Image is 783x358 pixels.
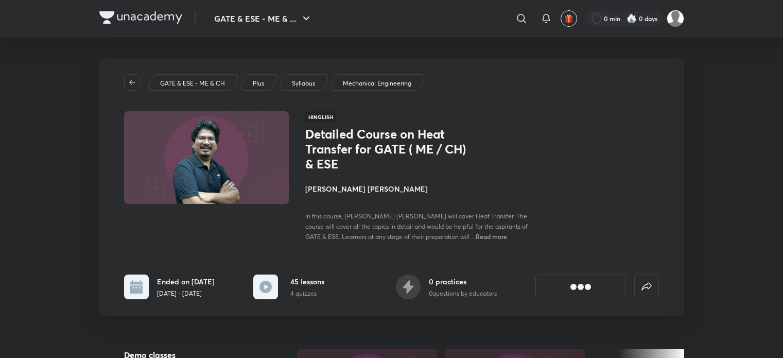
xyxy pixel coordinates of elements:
h1: Detailed Course on Heat Transfer for GATE ( ME / CH) & ESE [305,127,474,171]
h6: Ended on [DATE] [157,276,215,287]
button: false [634,275,659,299]
p: Plus [253,79,264,88]
a: Plus [251,79,266,88]
span: Read more [476,232,507,241]
p: 4 quizzes [290,289,324,298]
span: In this course, [PERSON_NAME] [PERSON_NAME] will cover Heat Transfer. The course will cover all t... [305,212,528,241]
a: Mechanical Engineering [341,79,413,88]
p: GATE & ESE - ME & CH [160,79,225,88]
img: Company Logo [99,11,182,24]
h6: 45 lessons [290,276,324,287]
img: avatar [564,14,573,23]
a: Company Logo [99,11,182,26]
button: GATE & ESE - ME & ... [208,8,319,29]
p: [DATE] - [DATE] [157,289,215,298]
a: GATE & ESE - ME & CH [158,79,227,88]
img: Abhay Raj [667,10,684,27]
p: 0 questions by educators [429,289,497,298]
p: Mechanical Engineering [343,79,411,88]
button: [object Object] [535,275,626,299]
span: Hinglish [305,111,336,123]
h4: [PERSON_NAME] [PERSON_NAME] [305,183,536,194]
p: Syllabus [292,79,315,88]
img: streak [627,13,637,24]
h6: 0 practices [429,276,497,287]
img: Thumbnail [122,110,290,205]
a: Syllabus [290,79,317,88]
button: avatar [561,10,577,27]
